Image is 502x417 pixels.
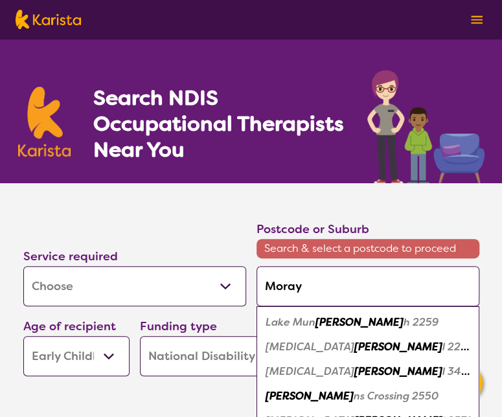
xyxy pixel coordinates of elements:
img: Karista logo [16,10,81,29]
em: Lake Mun [266,315,315,329]
em: ns Crossing 2550 [354,389,439,403]
input: Type [257,266,479,306]
label: Service required [23,249,118,264]
em: [PERSON_NAME] [354,340,442,354]
em: [MEDICAL_DATA] [266,365,354,378]
label: Funding type [140,319,217,334]
span: Search & select a postcode to proceed [257,239,479,258]
div: Balmoral 3407 [263,359,473,384]
h1: Search NDIS Occupational Therapists Near You [93,85,345,163]
div: Morans Crossing 2550 [263,384,473,409]
em: l 2283 [442,340,474,354]
img: occupational-therapy [367,70,485,183]
div: Balmoral 2283 [263,335,473,359]
em: [PERSON_NAME] [354,365,442,378]
img: Karista logo [18,87,71,157]
label: Age of recipient [23,319,116,334]
div: Lake Munmorah 2259 [263,310,473,335]
em: [MEDICAL_DATA] [266,340,354,354]
em: [PERSON_NAME] [266,389,354,403]
em: l 3407 [442,365,474,378]
img: menu [471,16,483,24]
em: [PERSON_NAME] [315,315,404,329]
label: Postcode or Suburb [257,221,369,237]
em: h 2259 [404,315,439,329]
